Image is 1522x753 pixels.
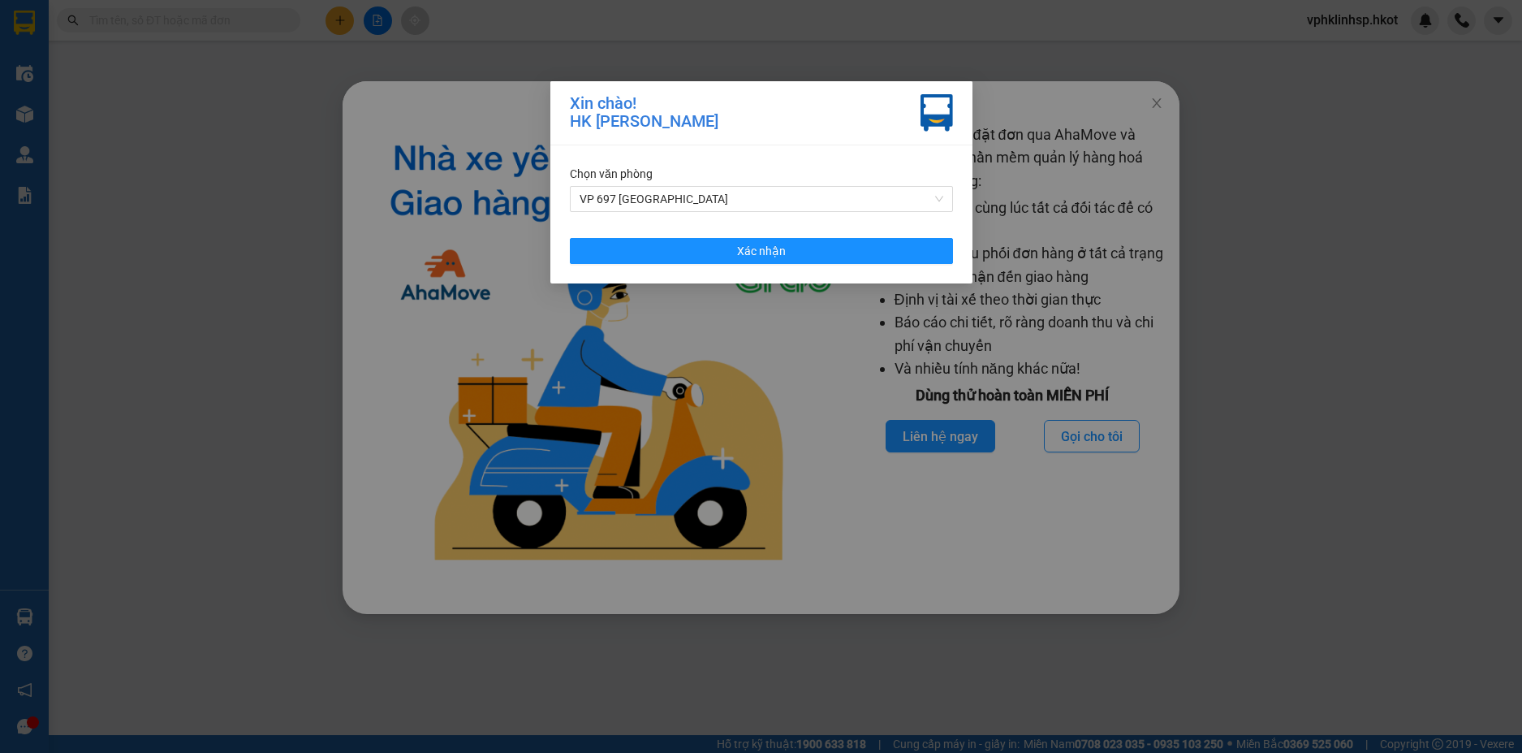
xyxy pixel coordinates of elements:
[737,242,786,260] span: Xác nhận
[570,165,953,183] div: Chọn văn phòng
[580,187,943,211] span: VP 697 Điện Biên Phủ
[570,94,718,132] div: Xin chào! HK [PERSON_NAME]
[921,94,953,132] img: vxr-icon
[570,238,953,264] button: Xác nhận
